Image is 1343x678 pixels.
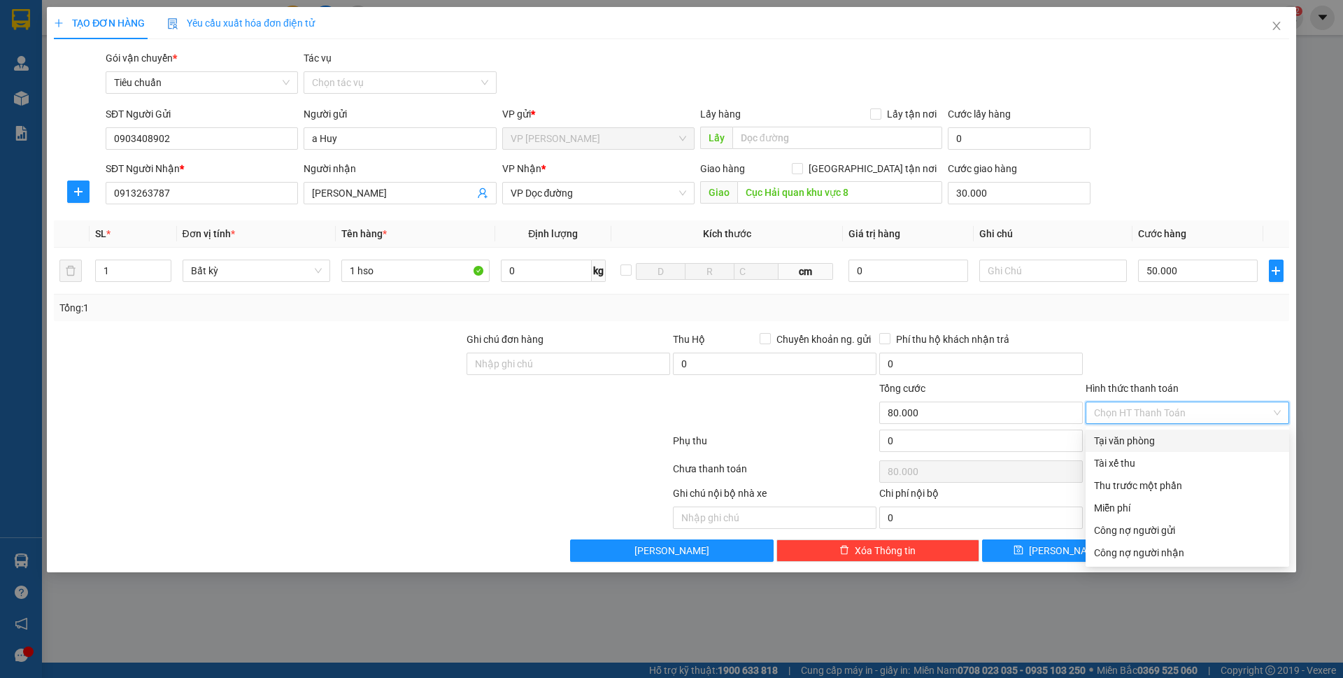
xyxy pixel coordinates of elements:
[948,182,1090,204] input: Cước giao hàng
[502,106,695,122] div: VP gửi
[502,163,541,174] span: VP Nhận
[700,108,741,120] span: Lấy hàng
[734,263,779,280] input: C
[1271,20,1282,31] span: close
[974,220,1133,248] th: Ghi chú
[341,228,387,239] span: Tên hàng
[304,161,496,176] div: Người nhận
[1257,7,1296,46] button: Close
[890,332,1015,347] span: Phí thu hộ khách nhận trả
[183,228,235,239] span: Đơn vị tính
[1270,265,1283,276] span: plus
[1094,500,1281,516] div: Miễn phí
[83,7,200,37] strong: Công ty TNHH Phúc Xuyên
[1014,545,1023,556] span: save
[54,17,145,29] span: TẠO ĐƠN HÀNG
[700,163,745,174] span: Giao hàng
[1094,523,1281,538] div: Công nợ người gửi
[776,539,980,562] button: deleteXóa Thông tin
[673,486,876,507] div: Ghi chú nội bộ nhà xe
[700,181,737,204] span: Giao
[879,486,1083,507] div: Chi phí nội bộ
[467,334,543,345] label: Ghi chú đơn hàng
[732,127,942,149] input: Dọc đường
[106,52,177,64] span: Gói vận chuyển
[1086,542,1289,564] div: Cước gửi hàng sẽ được ghi vào công nợ của người nhận
[879,383,925,394] span: Tổng cước
[167,18,178,29] img: icon
[673,507,876,529] input: Nhập ghi chú
[848,228,900,239] span: Giá trị hàng
[114,72,290,93] span: Tiêu chuẩn
[803,161,942,176] span: [GEOGRAPHIC_DATA] tận nơi
[67,181,90,203] button: plus
[855,543,916,558] span: Xóa Thông tin
[341,260,490,282] input: VD: Bàn, Ghế
[68,186,89,197] span: plus
[673,334,705,345] span: Thu Hộ
[737,181,942,204] input: Dọc đường
[1094,478,1281,493] div: Thu trước một phần
[106,161,298,176] div: SĐT Người Nhận
[671,461,878,486] div: Chưa thanh toán
[528,228,578,239] span: Định lượng
[948,163,1017,174] label: Cước giao hàng
[703,228,751,239] span: Kích thước
[1094,455,1281,471] div: Tài xế thu
[948,127,1090,150] input: Cước lấy hàng
[1086,383,1179,394] label: Hình thức thanh toán
[59,260,82,282] button: delete
[1094,433,1281,449] div: Tại văn phòng
[592,260,606,282] span: kg
[98,66,208,90] strong: 0888 827 827 - 0848 827 827
[982,539,1134,562] button: save[PERSON_NAME]
[771,332,876,347] span: Chuyển khoản ng. gửi
[671,433,878,458] div: Phụ thu
[304,106,496,122] div: Người gửi
[304,52,332,64] label: Tác vụ
[106,106,298,122] div: SĐT Người Gửi
[779,263,833,280] span: cm
[570,539,774,562] button: [PERSON_NAME]
[1094,545,1281,560] div: Công nợ người nhận
[54,18,64,28] span: plus
[1029,543,1104,558] span: [PERSON_NAME]
[1138,228,1186,239] span: Cước hàng
[81,94,203,131] span: Gửi hàng Hạ Long: Hotline:
[1269,260,1284,282] button: plus
[76,53,209,78] strong: 024 3236 3236 -
[881,106,942,122] span: Lấy tận nơi
[511,128,686,149] span: VP Minh Khai
[167,17,315,29] span: Yêu cầu xuất hóa đơn điện tử
[685,263,734,280] input: R
[1086,519,1289,542] div: Cước gửi hàng sẽ được ghi vào công nợ của người gửi
[948,108,1011,120] label: Cước lấy hàng
[634,543,709,558] span: [PERSON_NAME]
[511,183,686,204] span: VP Dọc đường
[191,260,322,281] span: Bất kỳ
[75,41,209,90] span: Gửi hàng [GEOGRAPHIC_DATA]: Hotline:
[467,353,670,375] input: Ghi chú đơn hàng
[839,545,849,556] span: delete
[700,127,732,149] span: Lấy
[477,188,488,199] span: user-add
[95,228,106,239] span: SL
[848,260,967,282] input: 0
[979,260,1128,282] input: Ghi Chú
[636,263,685,280] input: D
[59,300,518,316] div: Tổng: 1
